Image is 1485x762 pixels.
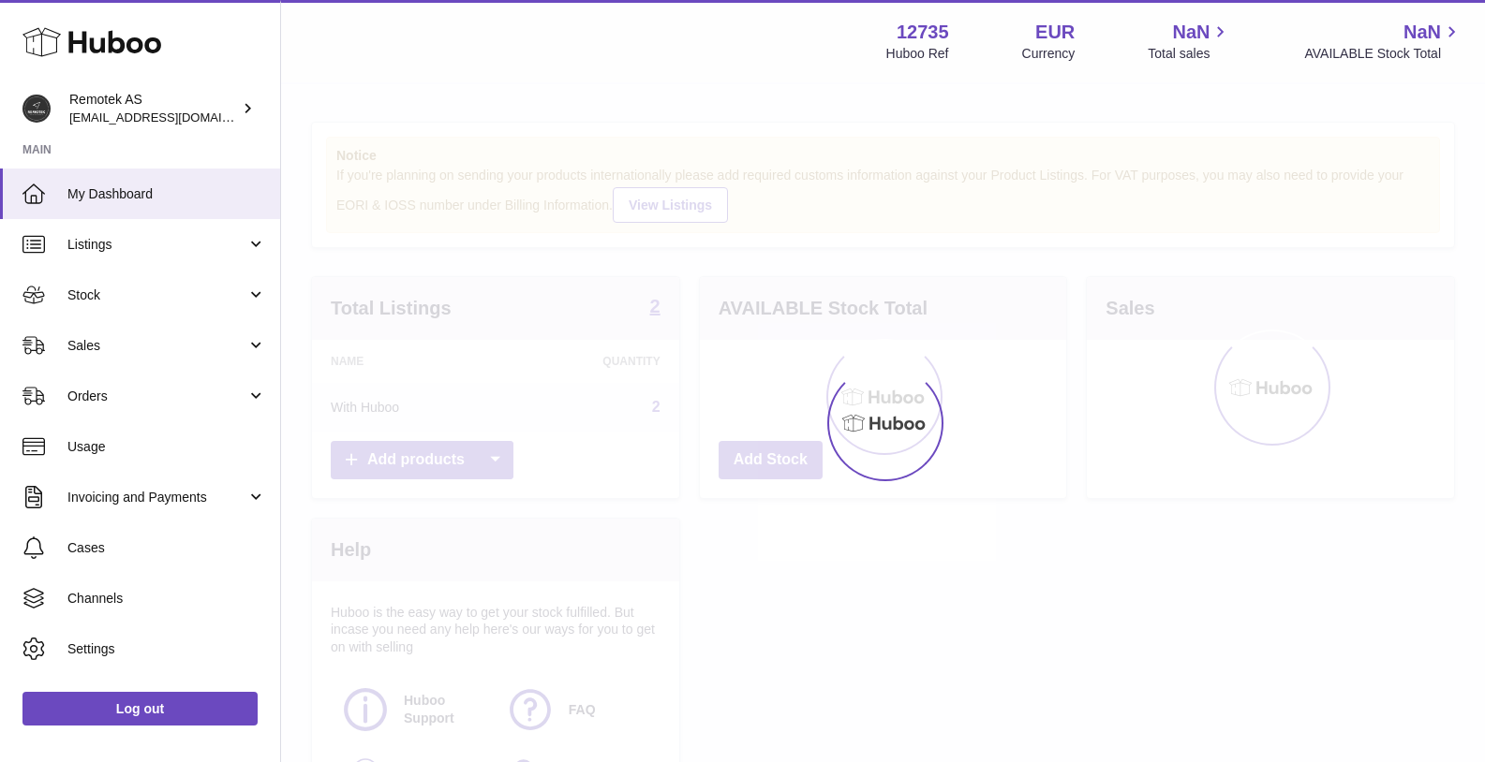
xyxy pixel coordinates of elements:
span: My Dashboard [67,185,266,203]
span: Listings [67,236,246,254]
span: NaN [1403,20,1441,45]
span: Orders [67,388,246,405]
span: NaN [1172,20,1210,45]
span: Cases [67,539,266,557]
a: NaN Total sales [1148,20,1231,63]
strong: EUR [1035,20,1075,45]
div: Huboo Ref [886,45,949,63]
span: [EMAIL_ADDRESS][DOMAIN_NAME] [69,110,275,125]
span: AVAILABLE Stock Total [1304,45,1463,63]
span: Settings [67,640,266,658]
span: Invoicing and Payments [67,489,246,506]
span: Channels [67,590,266,608]
strong: 12735 [897,20,949,45]
div: Currency [1022,45,1076,63]
a: NaN AVAILABLE Stock Total [1304,20,1463,63]
span: Stock [67,286,246,304]
div: Remotek AS [69,91,238,126]
span: Sales [67,337,246,355]
img: dag@remotek.no [22,95,51,123]
a: Log out [22,692,258,725]
span: Total sales [1148,45,1231,63]
span: Usage [67,438,266,456]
